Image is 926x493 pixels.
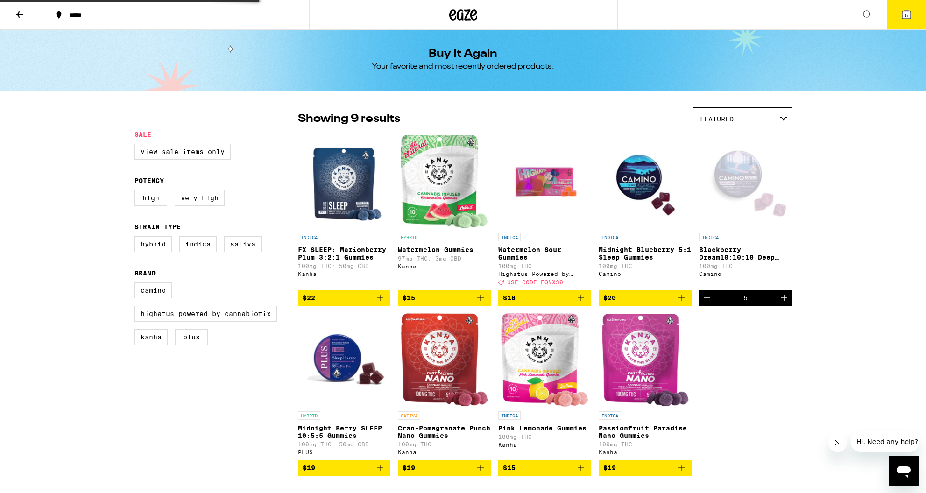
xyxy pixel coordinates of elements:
p: SATIVA [398,411,420,420]
label: Hybrid [134,236,172,252]
a: Open page for Midnight Berry SLEEP 10:5:5 Gummies from PLUS [298,313,391,460]
label: PLUS [175,329,208,345]
div: Kanha [498,442,591,448]
button: Decrement [699,290,715,306]
p: 100mg THC [599,263,692,269]
span: $15 [503,464,516,472]
legend: Sale [134,131,151,138]
div: Kanha [398,263,491,269]
p: Passionfruit Paradise Nano Gummies [599,424,692,439]
p: INDICA [599,233,621,241]
img: Kanha - Cran-Pomegranate Punch Nano Gummies [401,313,488,407]
p: INDICA [699,233,721,241]
div: Kanha [298,271,391,277]
img: PLUS - Midnight Berry SLEEP 10:5:5 Gummies [298,313,391,407]
div: Kanha [599,449,692,455]
span: Featured [700,115,734,123]
button: Add to bag [398,290,491,306]
div: 5 [743,294,748,302]
p: Watermelon Gummies [398,246,491,254]
button: 5 [887,0,926,29]
p: INDICA [498,233,521,241]
label: Camino [134,282,172,298]
div: Camino [699,271,792,277]
span: $19 [603,464,616,472]
button: Add to bag [498,460,591,476]
button: Add to bag [599,460,692,476]
a: Open page for Cran-Pomegranate Punch Nano Gummies from Kanha [398,313,491,460]
div: Kanha [398,449,491,455]
label: High [134,190,167,206]
p: 100mg THC [498,263,591,269]
p: 100mg THC [398,441,491,447]
img: Kanha - Passionfruit Paradise Nano Gummies [601,313,689,407]
p: Pink Lemonade Gummies [498,424,591,432]
div: PLUS [298,449,391,455]
p: Cran-Pomegranate Punch Nano Gummies [398,424,491,439]
legend: Brand [134,269,156,277]
p: Midnight Berry SLEEP 10:5:5 Gummies [298,424,391,439]
span: $18 [503,294,516,302]
p: INDICA [498,411,521,420]
span: $19 [303,464,315,472]
p: 97mg THC: 3mg CBD [398,255,491,261]
img: Kanha - Pink Lemonade Gummies [501,313,588,407]
button: Add to bag [298,460,391,476]
p: Showing 9 results [298,111,400,127]
img: Highatus Powered by Cannabiotix - Watermelon Sour Gummies [498,135,591,228]
span: 5 [905,13,908,18]
label: Sativa [224,236,262,252]
label: Kanha [134,329,168,345]
span: $22 [303,294,315,302]
h1: Buy It Again [429,49,497,60]
span: USE CODE EQNX30 [507,279,563,285]
a: Open page for Blackberry Dream10:10:10 Deep Sleep Gummies from Camino [699,135,792,290]
a: Open page for Pink Lemonade Gummies from Kanha [498,313,591,460]
button: Add to bag [498,290,591,306]
p: HYBRID [298,411,320,420]
iframe: Message from company [851,431,919,452]
span: $15 [403,294,415,302]
p: FX SLEEP: Marionberry Plum 3:2:1 Gummies [298,246,391,261]
img: Kanha - Watermelon Gummies [401,135,488,228]
button: Add to bag [599,290,692,306]
label: Indica [179,236,217,252]
button: Add to bag [298,290,391,306]
p: INDICA [298,233,320,241]
p: 100mg THC: 50mg CBD [298,263,391,269]
iframe: Button to launch messaging window [889,456,919,486]
iframe: Close message [828,433,847,452]
div: Highatus Powered by Cannabiotix [498,271,591,277]
p: Blackberry Dream10:10:10 Deep Sleep Gummies [699,246,792,261]
button: Increment [776,290,792,306]
p: Midnight Blueberry 5:1 Sleep Gummies [599,246,692,261]
a: Open page for Watermelon Gummies from Kanha [398,135,491,290]
a: Open page for Passionfruit Paradise Nano Gummies from Kanha [599,313,692,460]
p: Watermelon Sour Gummies [498,246,591,261]
span: $19 [403,464,415,472]
a: Open page for Watermelon Sour Gummies from Highatus Powered by Cannabiotix [498,135,591,290]
button: Add to bag [398,460,491,476]
p: HYBRID [398,233,420,241]
p: 100mg THC [699,263,792,269]
p: 100mg THC: 50mg CBD [298,441,391,447]
label: Very High [175,190,225,206]
p: 100mg THC [599,441,692,447]
p: INDICA [599,411,621,420]
a: Open page for Midnight Blueberry 5:1 Sleep Gummies from Camino [599,135,692,290]
p: 100mg THC [498,434,591,440]
div: Your favorite and most recently ordered products. [372,62,554,72]
img: Camino - Midnight Blueberry 5:1 Sleep Gummies [599,135,692,228]
div: Camino [599,271,692,277]
label: Highatus Powered by Cannabiotix [134,306,277,322]
legend: Potency [134,177,164,184]
img: Kanha - FX SLEEP: Marionberry Plum 3:2:1 Gummies [305,135,383,228]
a: Open page for FX SLEEP: Marionberry Plum 3:2:1 Gummies from Kanha [298,135,391,290]
legend: Strain Type [134,223,181,231]
span: $20 [603,294,616,302]
label: View Sale Items Only [134,144,231,160]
